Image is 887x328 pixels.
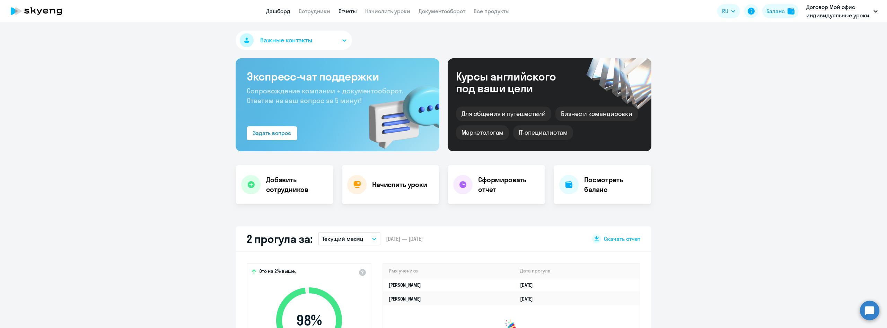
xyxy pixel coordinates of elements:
div: Задать вопрос [253,129,291,137]
span: [DATE] — [DATE] [386,235,423,243]
button: Текущий месяц [318,232,380,245]
img: bg-img [359,73,439,151]
a: Дашборд [266,8,290,15]
div: Баланс [766,7,785,15]
span: Скачать отчет [604,235,640,243]
h2: 2 прогула за: [247,232,313,246]
th: Дата прогула [515,264,640,278]
p: Текущий месяц [322,235,363,243]
img: balance [788,8,794,15]
a: [DATE] [520,296,538,302]
a: [PERSON_NAME] [389,282,421,288]
div: IT-специалистам [513,125,573,140]
a: Все продукты [474,8,510,15]
a: Документооборот [419,8,465,15]
div: Бизнес и командировки [555,107,638,121]
div: Маркетологам [456,125,509,140]
button: RU [717,4,740,18]
h4: Посмотреть баланс [584,175,646,194]
a: [PERSON_NAME] [389,296,421,302]
div: Для общения и путешествий [456,107,551,121]
div: Курсы английского под ваши цели [456,70,574,94]
a: [DATE] [520,282,538,288]
h3: Экспресс-чат поддержки [247,69,428,83]
a: Отчеты [339,8,357,15]
button: Балансbalance [762,4,799,18]
span: RU [722,7,728,15]
button: Важные контакты [236,31,352,50]
span: Важные контакты [260,36,312,45]
h4: Добавить сотрудников [266,175,328,194]
h4: Начислить уроки [372,180,427,190]
p: Договор Мой офис индивидуальные уроки, НОВЫЕ ОБЛАЧНЫЕ ТЕХНОЛОГИИ, ООО [806,3,871,19]
span: Это на 2% выше, [259,268,296,276]
button: Задать вопрос [247,126,297,140]
button: Договор Мой офис индивидуальные уроки, НОВЫЕ ОБЛАЧНЫЕ ТЕХНОЛОГИИ, ООО [803,3,881,19]
span: Сопровождение компании + документооборот. Ответим на ваш вопрос за 5 минут! [247,86,403,105]
th: Имя ученика [383,264,515,278]
a: Сотрудники [299,8,330,15]
a: Начислить уроки [365,8,410,15]
h4: Сформировать отчет [478,175,540,194]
